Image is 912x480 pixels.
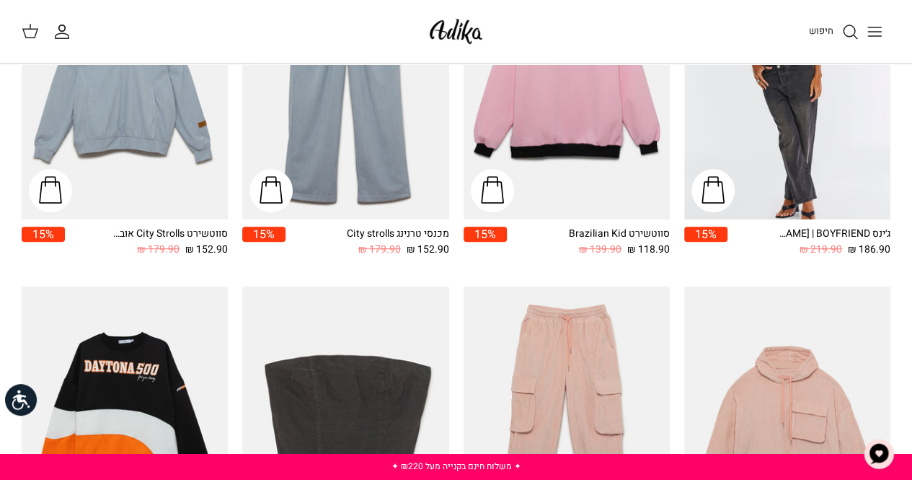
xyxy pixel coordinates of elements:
span: 15% [22,227,65,242]
a: ג׳ינס All Or Nothing [PERSON_NAME] | BOYFRIEND 186.90 ₪ 219.90 ₪ [727,227,890,258]
a: סווטשירט Brazilian Kid 118.90 ₪ 139.90 ₪ [507,227,670,258]
a: החשבון שלי [53,23,76,40]
span: 118.90 ₪ [627,242,670,258]
div: מכנסי טרנינג City strolls [334,227,449,242]
a: 15% [22,227,65,258]
a: 15% [684,227,727,258]
button: Toggle menu [859,16,890,48]
button: צ'אט [857,432,900,476]
span: 152.90 ₪ [185,242,228,258]
span: 139.90 ₪ [579,242,621,258]
span: 152.90 ₪ [407,242,449,258]
a: ✦ משלוח חינם בקנייה מעל ₪220 ✦ [391,460,521,473]
div: סווטשירט Brazilian Kid [554,227,670,242]
span: חיפוש [809,24,833,38]
a: מכנסי טרנינג City strolls 152.90 ₪ 179.90 ₪ [285,227,448,258]
a: חיפוש [809,23,859,40]
span: 179.90 ₪ [358,242,401,258]
span: 186.90 ₪ [848,242,890,258]
span: 15% [464,227,507,242]
a: 15% [464,227,507,258]
div: סווטשירט City Strolls אוברסייז [112,227,228,242]
span: 15% [242,227,285,242]
div: ג׳ינס All Or Nothing [PERSON_NAME] | BOYFRIEND [775,227,890,242]
img: Adika IL [425,14,487,48]
span: 219.90 ₪ [800,242,842,258]
a: סווטשירט City Strolls אוברסייז 152.90 ₪ 179.90 ₪ [65,227,228,258]
span: 15% [684,227,727,242]
span: 179.90 ₪ [137,242,180,258]
a: 15% [242,227,285,258]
